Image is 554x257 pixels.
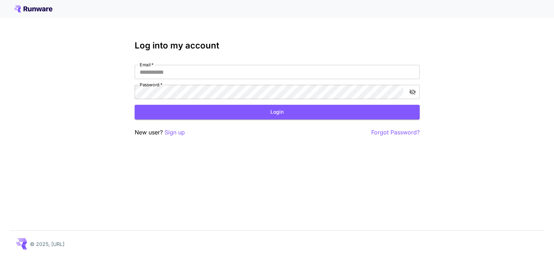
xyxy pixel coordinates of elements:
[165,128,185,137] button: Sign up
[371,128,420,137] button: Forgot Password?
[135,105,420,119] button: Login
[30,240,64,248] p: © 2025, [URL]
[135,128,185,137] p: New user?
[140,82,162,88] label: Password
[140,62,154,68] label: Email
[135,41,420,51] h3: Log into my account
[406,86,419,98] button: toggle password visibility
